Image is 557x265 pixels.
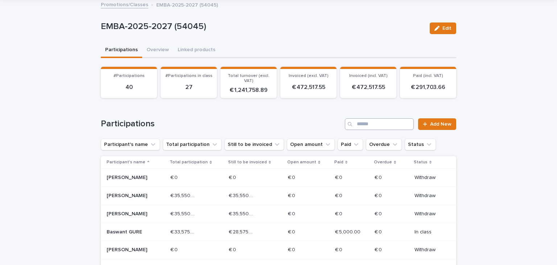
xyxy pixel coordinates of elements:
[229,173,238,181] p: € 0
[288,209,297,217] p: € 0
[418,118,456,130] a: Add New
[413,74,443,78] span: Paid (incl. VAT)
[114,74,145,78] span: #Participations
[101,205,456,223] tr: [PERSON_NAME]€ 35,550.00€ 35,550.00 € 35,550.00€ 35,550.00 € 0€ 0 € 0€ 0 € 0€ 0 Withdraw
[107,175,158,181] p: [PERSON_NAME]
[288,191,297,199] p: € 0
[334,158,343,166] p: Paid
[101,119,342,129] h1: Participations
[170,228,198,235] p: € 33,575.00
[107,229,158,235] p: Baswant GURE
[414,193,445,199] p: Withdraw
[405,139,436,150] button: Status
[288,245,297,253] p: € 0
[289,74,329,78] span: Invoiced (excl. VAT)
[229,191,256,199] p: € 35,550.00
[170,245,179,253] p: € 0
[349,74,388,78] span: Invoiced (incl. VAT)
[101,21,424,32] p: EMBA-2025-2027 (54045)
[170,173,179,181] p: € 0
[101,223,456,241] tr: Baswant GURE€ 33,575.00€ 33,575.00 € 28,575.00€ 28,575.00 € 0€ 0 € 5,000.00€ 5,000.00 € 0€ 0 In c...
[335,209,344,217] p: € 0
[101,139,160,150] button: Participant's name
[287,158,316,166] p: Open amount
[414,247,445,253] p: Withdraw
[404,84,452,91] p: € 291,703.66
[375,173,383,181] p: € 0
[285,84,332,91] p: € 472,517.55
[173,43,220,58] button: Linked products
[344,84,392,91] p: € 472,517.55
[288,228,297,235] p: € 0
[170,158,208,166] p: Total participation
[442,26,451,31] span: Edit
[156,0,218,8] p: EMBA-2025-2027 (54045)
[101,43,142,58] button: Participations
[163,139,222,150] button: Total participation
[335,245,344,253] p: € 0
[229,228,256,235] p: € 28,575.00
[142,43,173,58] button: Overview
[375,191,383,199] p: € 0
[228,74,269,83] span: Total turnover (excl. VAT)
[366,139,402,150] button: Overdue
[335,191,344,199] p: € 0
[170,209,198,217] p: € 35,550.00
[228,158,267,166] p: Still to be invoiced
[229,245,238,253] p: € 0
[375,228,383,235] p: € 0
[338,139,363,150] button: Paid
[229,209,256,217] p: € 35,550.00
[224,139,284,150] button: Still to be invoiced
[101,187,456,205] tr: [PERSON_NAME]€ 35,550.00€ 35,550.00 € 35,550.00€ 35,550.00 € 0€ 0 € 0€ 0 € 0€ 0 Withdraw
[414,175,445,181] p: Withdraw
[107,247,158,253] p: [PERSON_NAME]
[107,158,145,166] p: Participant's name
[414,158,428,166] p: Status
[101,241,456,259] tr: [PERSON_NAME]€ 0€ 0 € 0€ 0 € 0€ 0 € 0€ 0 € 0€ 0 Withdraw
[170,191,198,199] p: € 35,550.00
[107,211,158,217] p: [PERSON_NAME]
[430,122,451,127] span: Add New
[105,84,153,91] p: 40
[335,228,362,235] p: € 5,000.00
[107,193,158,199] p: [PERSON_NAME]
[335,173,344,181] p: € 0
[165,74,213,78] span: #Participations in class
[430,23,456,34] button: Edit
[225,87,272,94] p: € 1,241,758.89
[374,158,392,166] p: Overdue
[414,229,445,235] p: In class
[414,211,445,217] p: Withdraw
[287,139,335,150] button: Open amount
[101,169,456,187] tr: [PERSON_NAME]€ 0€ 0 € 0€ 0 € 0€ 0 € 0€ 0 € 0€ 0 Withdraw
[288,173,297,181] p: € 0
[375,245,383,253] p: € 0
[165,84,213,91] p: 27
[375,209,383,217] p: € 0
[345,118,414,130] input: Search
